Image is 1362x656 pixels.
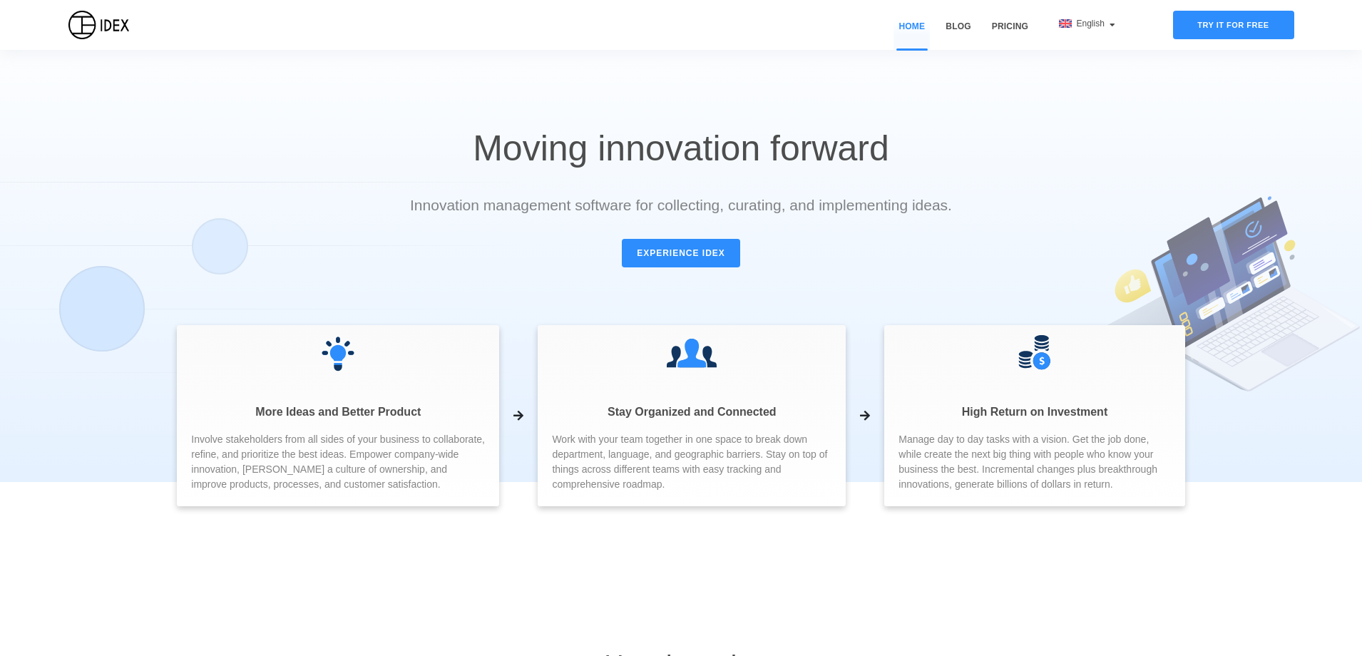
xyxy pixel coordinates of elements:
p: High Return on Investment [898,404,1170,421]
div: Try it for free [1173,11,1294,39]
img: ... [667,333,717,373]
span: Manage day to day tasks with a vision. Get the job done, while create the next big thing with peo... [898,432,1170,492]
span: Work with your team together in one space to break down department, language, and geographic barr... [552,432,831,492]
p: Innovation management software for collecting, curating, and implementing ideas. [374,194,988,216]
a: Home [894,20,930,50]
a: Pricing [987,20,1033,50]
a: Experience IDEX [622,239,740,267]
a: Blog [941,20,976,50]
div: English [1059,17,1115,30]
img: ... [318,333,358,373]
p: Stay Organized and Connected [552,404,831,421]
span: Involve stakeholders from all sides of your business to collaborate, refine, and prioritize the b... [191,432,485,492]
p: More Ideas and Better Product [191,404,485,421]
img: ... [1018,335,1050,370]
span: English [1076,19,1107,29]
img: IDEX Logo [68,11,129,39]
img: flag [1059,19,1072,28]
